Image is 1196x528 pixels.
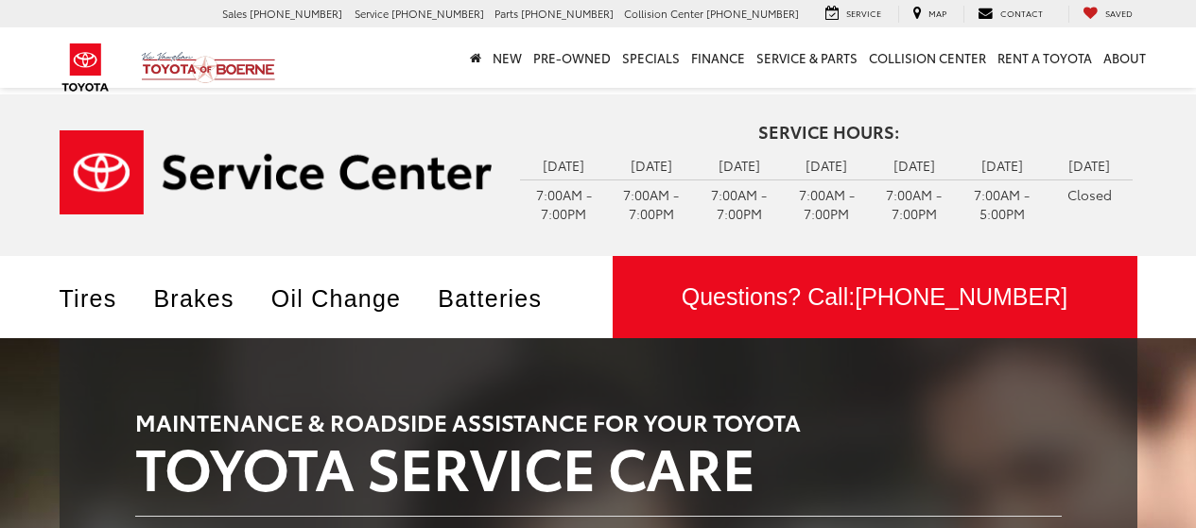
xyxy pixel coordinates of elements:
a: Tires [60,285,141,312]
a: Map [898,6,961,23]
a: Questions? Call:[PHONE_NUMBER] [613,256,1137,339]
td: [DATE] [520,151,608,179]
span: Map [928,7,946,19]
span: Service [846,7,881,19]
img: Service Center | Vic Vaughan Toyota of Boerne in Boerne TX [60,130,493,214]
span: Saved [1105,7,1133,19]
td: Closed [1046,179,1134,209]
a: Finance [685,27,751,88]
a: Oil Change [271,285,425,312]
span: [PHONE_NUMBER] [706,6,799,21]
td: [DATE] [695,151,783,179]
span: [PHONE_NUMBER] [391,6,484,21]
a: Collision Center [863,27,992,88]
a: Home [464,27,487,88]
a: Service [811,6,895,23]
td: 7:00AM - 7:00PM [871,179,959,228]
a: My Saved Vehicles [1068,6,1147,23]
h3: MAINTENANCE & ROADSIDE ASSISTANCE FOR YOUR TOYOTA [135,409,1062,434]
img: Toyota [50,37,121,98]
td: [DATE] [1046,151,1134,179]
span: Contact [1000,7,1043,19]
td: [DATE] [958,151,1046,179]
span: Parts [494,6,518,21]
div: Questions? Call: [613,256,1137,339]
span: [PHONE_NUMBER] [855,283,1067,310]
h4: Service Hours: [520,123,1136,142]
h2: TOYOTA SERVICE CARE [135,434,1062,497]
a: Service & Parts: Opens in a new tab [751,27,863,88]
td: 7:00AM - 7:00PM [520,179,608,228]
td: 7:00AM - 7:00PM [695,179,783,228]
span: Collision Center [624,6,703,21]
td: [DATE] [871,151,959,179]
a: Pre-Owned [528,27,616,88]
td: 7:00AM - 5:00PM [958,179,1046,228]
span: Service [355,6,389,21]
a: Rent a Toyota [992,27,1098,88]
span: Sales [222,6,247,21]
a: About [1098,27,1152,88]
a: Brakes [153,285,257,312]
a: New [487,27,528,88]
a: Batteries [438,285,565,312]
span: [PHONE_NUMBER] [521,6,614,21]
a: Contact [963,6,1057,23]
td: 7:00AM - 7:00PM [783,179,871,228]
a: Specials [616,27,685,88]
td: 7:00AM - 7:00PM [608,179,696,228]
img: Vic Vaughan Toyota of Boerne [141,51,276,84]
td: [DATE] [783,151,871,179]
span: [PHONE_NUMBER] [250,6,342,21]
td: [DATE] [608,151,696,179]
